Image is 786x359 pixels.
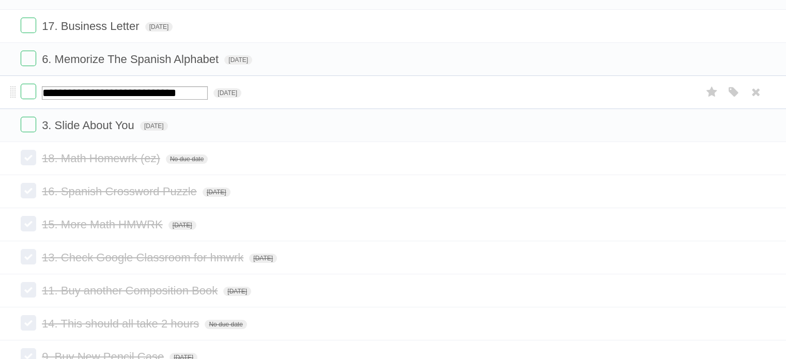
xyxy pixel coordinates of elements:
[140,121,168,131] span: [DATE]
[168,221,196,230] span: [DATE]
[42,317,202,330] span: 14. This should all take 2 hours
[21,150,36,165] label: Done
[224,55,252,65] span: [DATE]
[205,320,246,329] span: No due date
[21,84,36,99] label: Done
[145,22,173,32] span: [DATE]
[21,183,36,198] label: Done
[21,315,36,331] label: Done
[42,251,246,264] span: 13. Check Google Classroom for hmwrk
[21,216,36,231] label: Done
[42,20,142,33] span: 17. Business Letter
[42,218,165,231] span: 15. More Math HMWRK
[42,284,220,297] span: 11. Buy another Composition Book
[203,188,230,197] span: [DATE]
[21,282,36,298] label: Done
[21,249,36,264] label: Done
[21,117,36,132] label: Done
[42,119,137,132] span: 3. Slide About You
[213,88,241,98] span: [DATE]
[42,185,199,198] span: 16. Spanish Crossword Puzzle
[249,254,277,263] span: [DATE]
[702,84,722,101] label: Star task
[42,53,221,66] span: 6. Memorize The Spanish Alphabet
[21,51,36,66] label: Done
[223,287,251,296] span: [DATE]
[21,18,36,33] label: Done
[42,152,163,165] span: 18. Math Homewrk (ez)
[166,154,208,164] span: No due date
